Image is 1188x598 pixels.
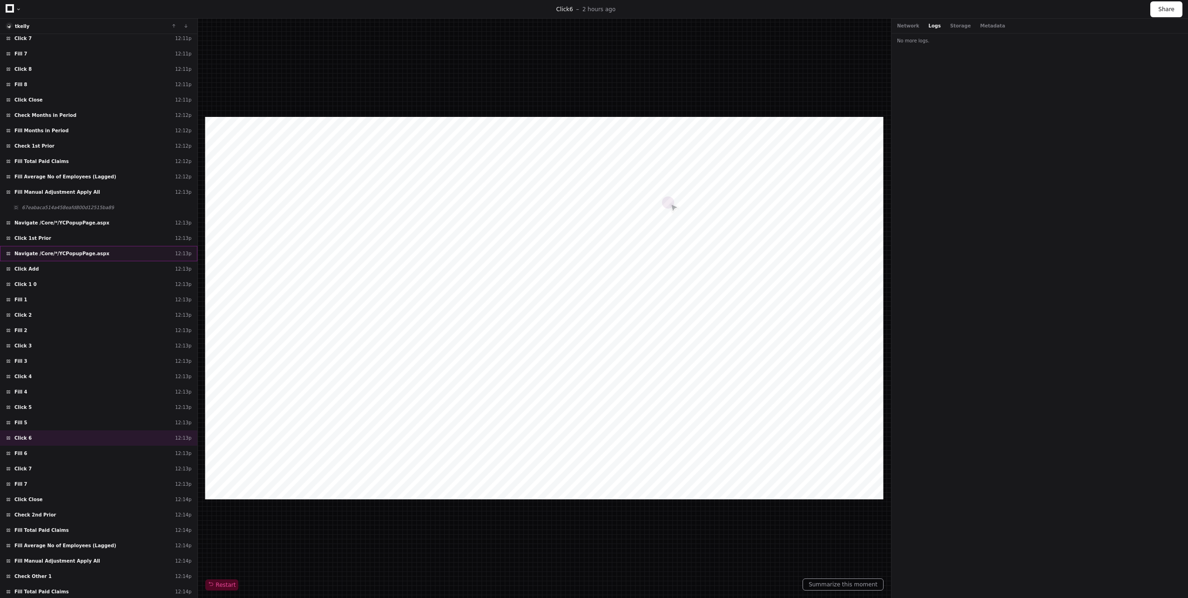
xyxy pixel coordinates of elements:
[14,450,27,457] span: Fill 6
[22,204,114,211] span: 67eabaca514a458eafd800d12515ba89
[569,6,573,13] span: 6
[14,435,32,442] span: Click 6
[14,235,51,242] span: Click 1st Prior
[175,296,191,303] div: 12:13p
[897,22,919,29] button: Network
[175,342,191,349] div: 12:13p
[175,96,191,103] div: 12:11p
[175,81,191,88] div: 12:11p
[14,250,109,257] span: Navigate /Core/*/YCPopupPage.aspx
[175,542,191,549] div: 12:14p
[15,24,29,29] a: tkelly
[175,66,191,73] div: 12:11p
[14,388,27,395] span: Fill 4
[929,22,941,29] button: Logs
[205,579,238,591] button: Restart
[14,189,100,196] span: Fill Manual Adjustment Apply All
[14,296,27,303] span: Fill 1
[14,173,116,180] span: Fill Average No of Employees (Lagged)
[14,373,32,380] span: Click 4
[175,143,191,149] div: 12:12p
[175,250,191,257] div: 12:13p
[175,235,191,242] div: 12:13p
[980,22,1005,29] button: Metadata
[175,404,191,411] div: 12:13p
[14,404,32,411] span: Click 5
[14,542,116,549] span: Fill Average No of Employees (Lagged)
[175,419,191,426] div: 12:13p
[14,327,27,334] span: Fill 2
[14,358,27,365] span: Fill 3
[175,50,191,57] div: 12:11p
[14,35,32,42] span: Click 7
[14,96,43,103] span: Click Close
[175,435,191,442] div: 12:13p
[950,22,971,29] button: Storage
[175,588,191,595] div: 12:14p
[14,143,54,149] span: Check 1st Prior
[175,358,191,365] div: 12:13p
[175,265,191,272] div: 12:13p
[14,50,27,57] span: Fill 7
[175,481,191,488] div: 12:13p
[14,112,76,119] span: Check Months in Period
[14,265,39,272] span: Click Add
[14,588,69,595] span: Fill Total Paid Claims
[175,373,191,380] div: 12:13p
[14,419,27,426] span: Fill 5
[14,481,27,488] span: Fill 7
[891,34,1188,48] button: No more logs.
[897,37,930,44] span: No more logs.
[14,219,109,226] span: Navigate /Core/*/YCPopupPage.aspx
[1150,1,1182,17] button: Share
[175,312,191,319] div: 12:13p
[175,173,191,180] div: 12:12p
[14,527,69,534] span: Fill Total Paid Claims
[14,312,32,319] span: Click 2
[14,342,32,349] span: Click 3
[175,35,191,42] div: 12:11p
[14,66,32,73] span: Click 8
[175,450,191,457] div: 12:13p
[14,281,37,288] span: Click 1 0
[208,581,236,589] span: Restart
[556,6,570,13] span: Click
[175,465,191,472] div: 12:13p
[14,557,100,564] span: Fill Manual Adjustment Apply All
[175,511,191,518] div: 12:14p
[582,6,615,13] p: 2 hours ago
[175,388,191,395] div: 12:13p
[175,573,191,580] div: 12:14p
[7,23,13,29] img: 2.svg
[175,496,191,503] div: 12:14p
[14,127,68,134] span: Fill Months in Period
[14,81,27,88] span: Fill 8
[175,527,191,534] div: 12:14p
[14,496,43,503] span: Click Close
[14,511,56,518] span: Check 2nd Prior
[175,127,191,134] div: 12:12p
[175,158,191,165] div: 12:12p
[803,578,884,591] button: Summarize this moment
[175,281,191,288] div: 12:13p
[175,189,191,196] div: 12:13p
[175,327,191,334] div: 12:13p
[14,465,32,472] span: Click 7
[175,219,191,226] div: 12:13p
[175,557,191,564] div: 12:14p
[14,573,52,580] span: Check Other 1
[175,112,191,119] div: 12:12p
[14,158,69,165] span: Fill Total Paid Claims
